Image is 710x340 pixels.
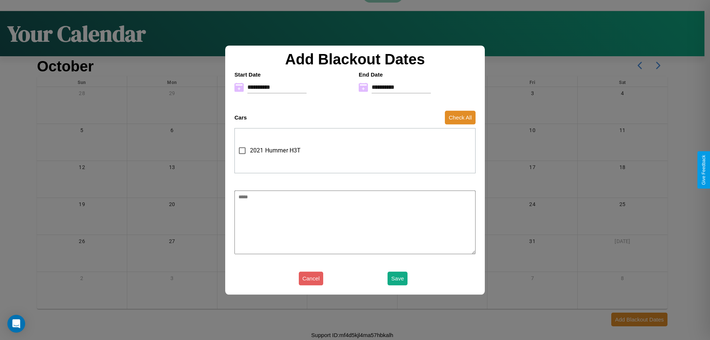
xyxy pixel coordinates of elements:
h4: End Date [359,71,476,78]
div: Open Intercom Messenger [7,315,25,333]
div: Give Feedback [701,155,706,185]
h2: Add Blackout Dates [231,51,479,68]
button: Cancel [299,272,324,285]
span: 2021 Hummer H3T [250,146,301,155]
button: Check All [445,111,476,124]
h4: Start Date [234,71,351,78]
h4: Cars [234,114,247,121]
button: Save [388,272,408,285]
